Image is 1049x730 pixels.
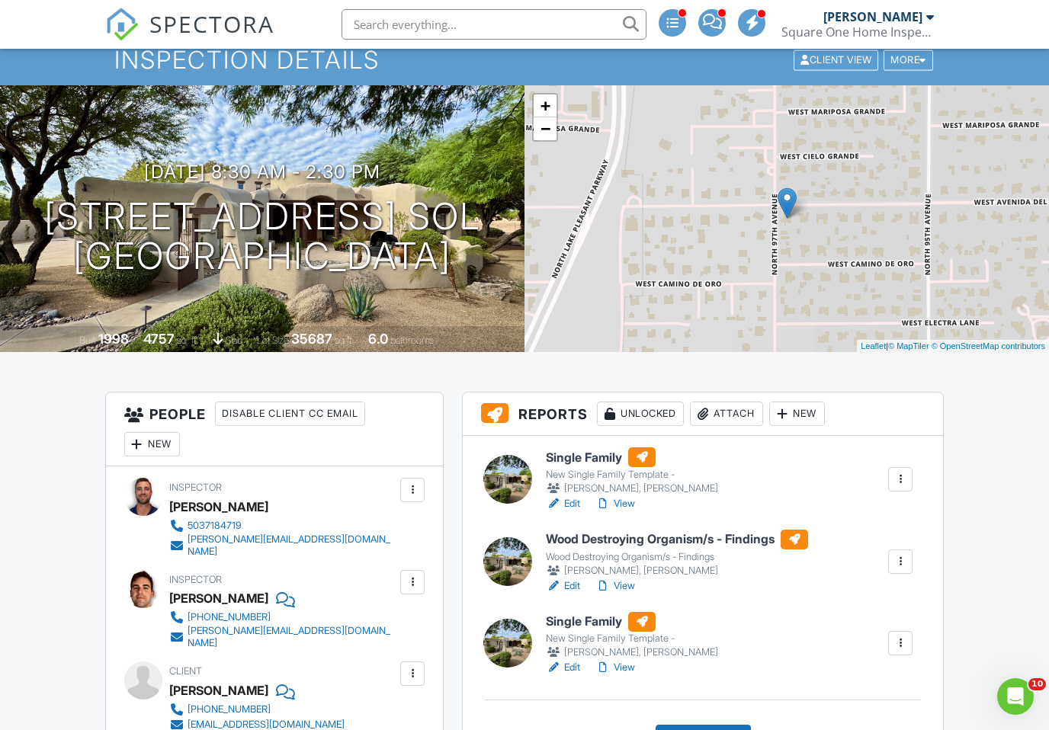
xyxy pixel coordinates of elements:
div: [PERSON_NAME] [169,495,268,518]
span: slab [226,335,242,346]
a: View [595,660,635,675]
div: Wood Destroying Organism/s - Findings [546,551,808,563]
h6: Single Family [546,447,718,467]
div: 5037184719 [188,520,242,532]
div: Client View [794,50,878,70]
div: 6.0 [368,331,388,347]
a: [PERSON_NAME][EMAIL_ADDRESS][DOMAIN_NAME] [169,533,397,558]
h1: [STREET_ADDRESS] Sol [GEOGRAPHIC_DATA] [44,197,481,277]
a: Edit [546,660,580,675]
div: 35687 [291,331,332,347]
div: Disable Client CC Email [215,402,365,426]
h6: Wood Destroying Organism/s - Findings [546,530,808,549]
div: Attach [690,402,763,426]
div: New Single Family Template - [546,632,718,645]
h3: Reports [463,392,943,436]
input: Search everything... [342,9,646,40]
div: 1998 [98,331,129,347]
a: View [595,496,635,511]
div: New [769,402,825,426]
div: [PERSON_NAME] [169,679,268,702]
div: [PERSON_NAME] [169,587,268,610]
span: Inspector [169,574,222,585]
span: sq. ft. [177,335,198,346]
a: [PERSON_NAME][EMAIL_ADDRESS][DOMAIN_NAME] [169,625,397,649]
a: Wood Destroying Organism/s - Findings Wood Destroying Organism/s - Findings [PERSON_NAME], [PERSO... [546,530,808,578]
iframe: Intercom live chat [997,678,1034,715]
span: Inspector [169,482,222,493]
img: The Best Home Inspection Software - Spectora [105,8,139,41]
div: Square One Home Inspections, LLC [781,24,934,40]
div: [PHONE_NUMBER] [188,703,271,716]
span: Built [79,335,96,346]
span: SPECTORA [149,8,274,40]
div: [PERSON_NAME], [PERSON_NAME] [546,563,808,578]
div: Unlocked [597,402,684,426]
a: Zoom in [534,94,557,117]
div: | [857,340,1049,353]
div: [PERSON_NAME] [823,9,922,24]
a: © MapTiler [888,341,929,351]
a: Leaflet [861,341,886,351]
h3: People [106,392,444,466]
div: [PERSON_NAME][EMAIL_ADDRESS][DOMAIN_NAME] [188,625,397,649]
h6: Single Family [546,612,718,632]
a: [PHONE_NUMBER] [169,610,397,625]
h1: Inspection Details [114,46,934,73]
span: Lot Size [257,335,289,346]
a: [PHONE_NUMBER] [169,702,345,717]
div: 4757 [143,331,175,347]
a: SPECTORA [105,21,274,53]
div: [PHONE_NUMBER] [188,611,271,623]
div: [PERSON_NAME], [PERSON_NAME] [546,481,718,496]
div: [PERSON_NAME][EMAIL_ADDRESS][DOMAIN_NAME] [188,533,397,558]
a: © OpenStreetMap contributors [932,341,1045,351]
div: New Single Family Template - [546,469,718,481]
span: bathrooms [390,335,434,346]
div: New [124,432,180,456]
div: [PERSON_NAME], [PERSON_NAME] [546,645,718,660]
a: Edit [546,496,580,511]
a: Single Family New Single Family Template - [PERSON_NAME], [PERSON_NAME] [546,447,718,496]
div: More [884,50,933,70]
span: sq.ft. [335,335,354,346]
a: Edit [546,578,580,594]
a: 5037184719 [169,518,397,533]
span: 10 [1028,678,1046,690]
a: View [595,578,635,594]
h3: [DATE] 8:30 am - 2:30 pm [144,162,380,182]
span: Client [169,665,202,677]
a: Single Family New Single Family Template - [PERSON_NAME], [PERSON_NAME] [546,612,718,661]
a: Client View [792,53,882,65]
a: Zoom out [534,117,557,140]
